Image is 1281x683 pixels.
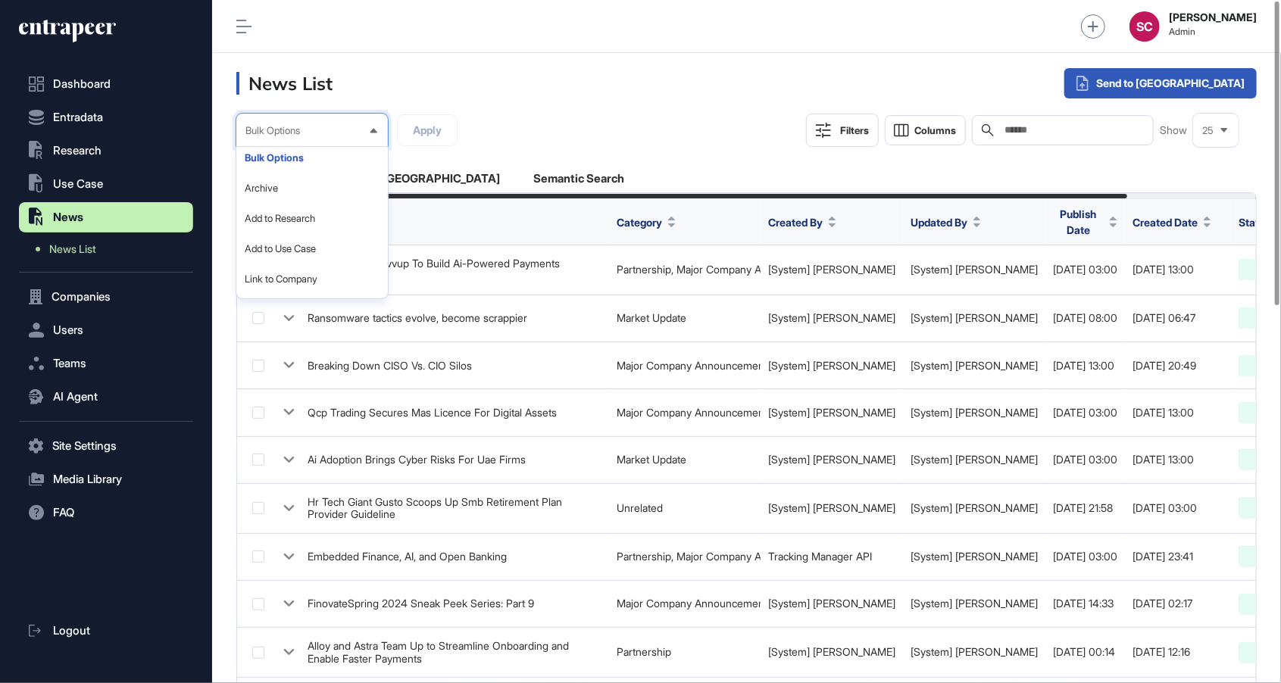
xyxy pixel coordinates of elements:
[19,497,193,528] button: FAQ
[1129,11,1160,42] button: SC
[768,214,823,230] span: Created By
[1133,214,1198,230] span: Created Date
[19,202,193,232] button: News
[617,597,753,610] div: Major Company Announcement
[1133,502,1223,514] div: [DATE] 03:00
[308,312,527,324] div: Ransomware tactics evolve, become scrappier
[617,646,753,658] div: Partnership
[19,102,193,133] button: Entradata
[1064,68,1257,98] div: Send to [GEOGRAPHIC_DATA]
[1053,264,1117,276] div: [DATE] 03:00
[52,291,111,303] span: Companies
[911,645,1038,658] a: [System] [PERSON_NAME]
[911,214,981,230] button: Updated By
[241,142,383,173] li: Bulk Options
[911,214,967,230] span: Updated By
[768,359,895,372] a: [System] [PERSON_NAME]
[1202,125,1214,136] span: 25
[52,440,117,452] span: Site Settings
[911,406,1038,419] a: [System] [PERSON_NAME]
[1053,312,1117,324] div: [DATE] 08:00
[19,282,193,312] button: Companies
[19,431,193,461] button: Site Settings
[1133,454,1223,466] div: [DATE] 13:00
[885,115,966,145] button: Columns
[1053,206,1104,238] span: Publish Date
[308,360,472,372] div: Breaking Down CISO Vs. CIO Silos
[245,125,300,136] span: Bulk Options
[768,453,895,466] a: [System] [PERSON_NAME]
[19,464,193,494] button: Media Library
[53,178,103,190] span: Use Case
[914,125,956,136] span: Columns
[19,136,193,166] button: Research
[911,453,1038,466] a: [System] [PERSON_NAME]
[1133,360,1223,372] div: [DATE] 20:49
[1133,550,1223,563] div: [DATE] 23:41
[1053,550,1117,563] div: [DATE] 03:00
[308,257,601,282] div: Zopa Acquires Rvvup To Build Ai-Powered Payments Platform
[27,235,193,263] a: News List
[1133,597,1223,610] div: [DATE] 02:17
[241,233,383,264] li: Add to Use Case
[308,454,526,466] div: Ai Adoption Brings Cyber Risks For Uae Firms
[53,78,111,90] span: Dashboard
[617,214,662,230] span: Category
[1053,646,1117,658] div: [DATE] 00:14
[308,640,601,665] div: Alloy and Astra Team Up to Streamline Onboarding and Enable Faster Payments
[617,264,753,276] div: Partnership, Major Company Announcement
[53,625,90,637] span: Logout
[1133,646,1223,658] div: [DATE] 12:16
[49,243,96,255] span: News List
[236,72,333,95] h3: News List
[617,312,753,324] div: Market Update
[911,597,1038,610] a: [System] [PERSON_NAME]
[617,454,753,466] div: Market Update
[617,407,753,419] div: Major Company Announcement
[840,124,869,136] div: Filters
[19,315,193,345] button: Users
[308,550,507,563] div: Embedded Finance, AI, and Open Banking
[1169,11,1257,23] strong: [PERSON_NAME]
[768,311,895,324] a: [System] [PERSON_NAME]
[768,501,895,514] a: [System] [PERSON_NAME]
[911,263,1038,276] a: [System] [PERSON_NAME]
[617,360,753,372] div: Major Company Announcement
[768,406,895,419] a: [System] [PERSON_NAME]
[617,502,753,514] div: Unrelated
[768,550,872,563] a: Tracking Manager API
[323,165,515,192] div: News in [GEOGRAPHIC_DATA]
[19,382,193,412] button: AI Agent
[53,324,83,336] span: Users
[911,550,1038,563] a: [System] [PERSON_NAME]
[53,391,98,403] span: AI Agent
[1169,27,1257,37] span: Admin
[617,550,753,563] div: Partnership, Major Company Announcement
[241,203,383,233] li: Add to Research
[1053,597,1117,610] div: [DATE] 14:33
[911,311,1038,324] a: [System] [PERSON_NAME]
[19,169,193,199] button: Use Case
[308,597,534,610] div: FinovateSpring 2024 Sneak Peek Series: Part 9
[241,264,383,294] li: Link to Company
[1133,264,1223,276] div: [DATE] 13:00
[768,214,836,230] button: Created By
[19,616,193,646] a: Logout
[53,357,86,370] span: Teams
[911,501,1038,514] a: [System] [PERSON_NAME]
[1160,124,1187,136] span: Show
[911,359,1038,372] a: [System] [PERSON_NAME]
[1053,206,1117,238] button: Publish Date
[1053,454,1117,466] div: [DATE] 03:00
[19,348,193,379] button: Teams
[1133,214,1211,230] button: Created Date
[53,145,102,157] span: Research
[1053,407,1117,419] div: [DATE] 03:00
[1133,407,1223,419] div: [DATE] 13:00
[617,214,676,230] button: Category
[308,407,557,419] div: Qcp Trading Secures Mas Licence For Digital Assets
[1053,502,1117,514] div: [DATE] 21:58
[806,114,879,147] button: Filters
[53,211,83,223] span: News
